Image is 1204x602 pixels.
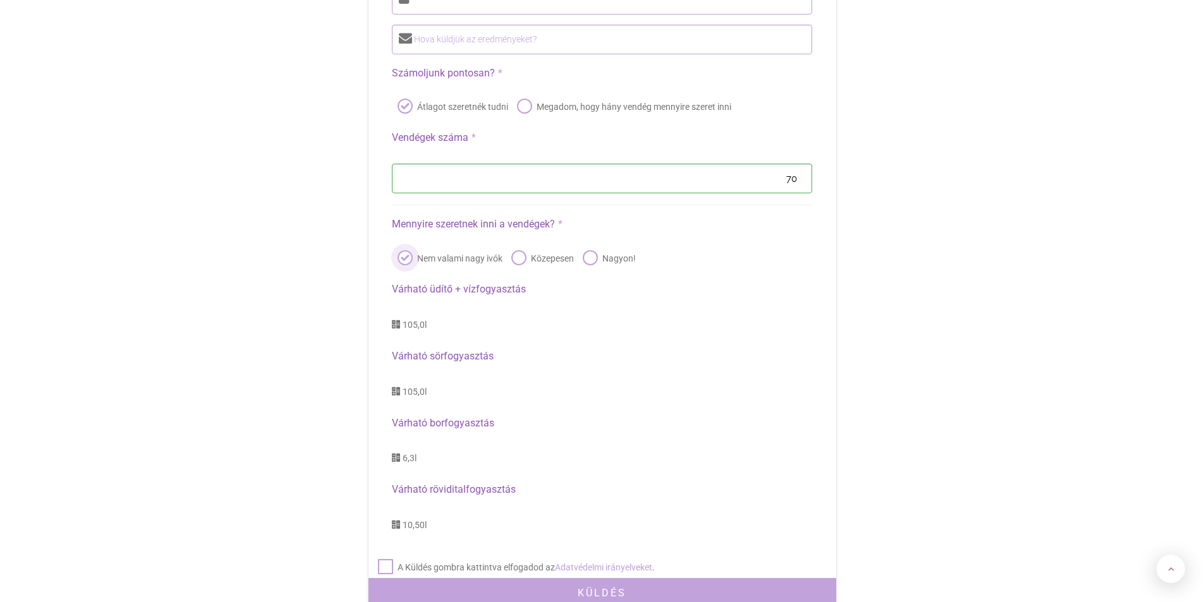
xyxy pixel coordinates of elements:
[392,318,812,331] div: l
[555,562,652,572] a: Adatvédelmi irányelveket
[392,481,812,499] label: Várható röviditalfogyasztás
[403,387,425,397] span: 105,0
[392,518,812,531] div: l
[392,129,812,147] label: Vendégek száma
[392,32,785,47] label: Hova küldjük az eredményeket?
[392,385,812,398] div: l
[392,164,812,193] input: Enter a number
[392,280,812,299] label: Várható üdítő + vízfogyasztás
[392,414,812,433] label: Várható borfogyasztás
[395,98,508,116] label: Átlagot szeretnék tudni
[392,347,812,366] label: Várható sörfogyasztás
[403,520,425,530] span: 10,50
[403,453,415,463] span: 6,3
[403,320,425,330] span: 105,0
[392,451,812,464] div: l
[395,250,502,267] label: Nem valami nagy ivók
[509,250,574,267] label: Közepesen
[514,98,731,116] label: Megadom, hogy hány vendég mennyire szeret inni
[392,64,812,83] label: Számoljunk pontosan?
[375,558,655,576] label: A Küldés gombra kattintva elfogadod az .
[392,215,812,234] label: Mennyire szeretnek inni a vendégek?
[580,250,636,267] label: Nagyon!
